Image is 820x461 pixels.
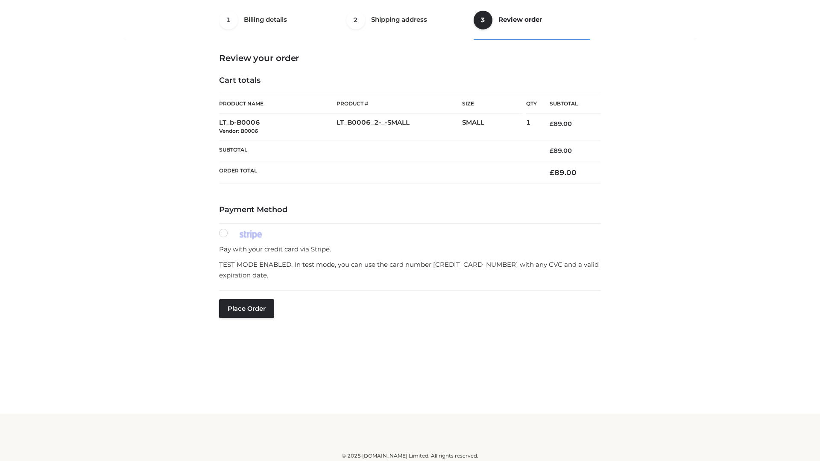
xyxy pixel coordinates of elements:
[219,94,337,114] th: Product Name
[537,94,601,114] th: Subtotal
[219,259,601,281] p: TEST MODE ENABLED. In test mode, you can use the card number [CREDIT_CARD_NUMBER] with any CVC an...
[462,94,522,114] th: Size
[219,244,601,255] p: Pay with your credit card via Stripe.
[550,120,572,128] bdi: 89.00
[219,53,601,63] h3: Review your order
[219,76,601,85] h4: Cart totals
[337,114,462,140] td: LT_B0006_2-_-SMALL
[127,452,693,460] div: © 2025 [DOMAIN_NAME] Limited. All rights reserved.
[462,114,526,140] td: SMALL
[526,114,537,140] td: 1
[550,168,554,177] span: £
[219,128,258,134] small: Vendor: B0006
[550,147,572,155] bdi: 89.00
[550,147,553,155] span: £
[337,94,462,114] th: Product #
[219,299,274,318] button: Place order
[550,168,577,177] bdi: 89.00
[219,161,537,184] th: Order Total
[526,94,537,114] th: Qty
[219,205,601,215] h4: Payment Method
[219,140,537,161] th: Subtotal
[550,120,553,128] span: £
[219,114,337,140] td: LT_b-B0006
